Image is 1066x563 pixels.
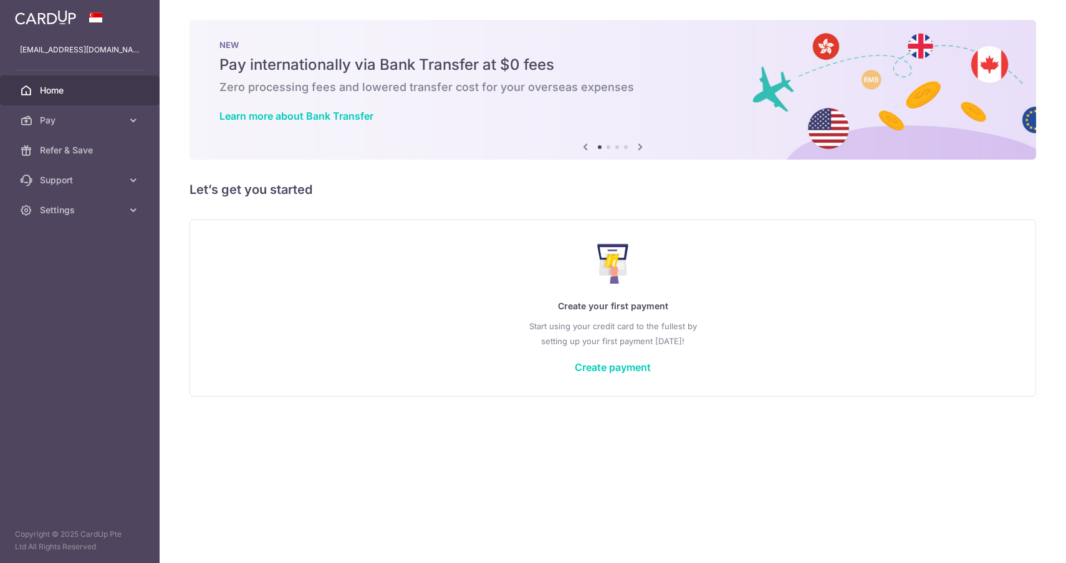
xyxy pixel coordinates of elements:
h5: Let’s get you started [190,180,1036,200]
img: CardUp [15,10,76,25]
h5: Pay internationally via Bank Transfer at $0 fees [219,55,1006,75]
img: Bank transfer banner [190,20,1036,160]
span: Home [40,84,122,97]
p: [EMAIL_ADDRESS][DOMAIN_NAME] [20,44,140,56]
p: Start using your credit card to the fullest by setting up your first payment [DATE]! [215,319,1011,349]
a: Create payment [575,361,651,373]
span: Refer & Save [40,144,122,156]
span: Support [40,174,122,186]
img: Make Payment [597,244,629,284]
h6: Zero processing fees and lowered transfer cost for your overseas expenses [219,80,1006,95]
p: NEW [219,40,1006,50]
span: Pay [40,114,122,127]
a: Learn more about Bank Transfer [219,110,373,122]
p: Create your first payment [215,299,1011,314]
span: Settings [40,204,122,216]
